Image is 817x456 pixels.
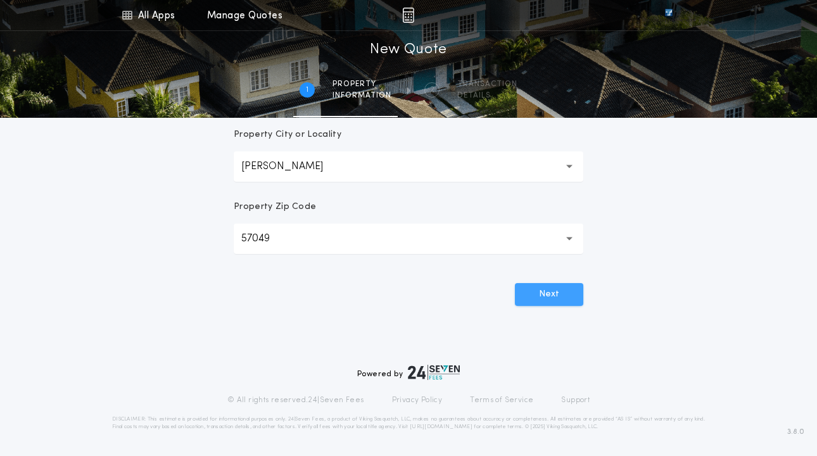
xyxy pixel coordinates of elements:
[332,79,391,89] span: Property
[457,91,517,101] span: details
[430,85,434,95] h2: 2
[408,365,460,380] img: logo
[402,8,414,23] img: img
[787,426,804,438] span: 3.8.0
[642,9,695,22] img: vs-icon
[234,129,341,141] p: Property City or Locality
[241,231,290,246] p: 57049
[306,85,308,95] h2: 1
[457,79,517,89] span: Transaction
[112,415,705,431] p: DISCLAIMER: This estimate is provided for informational purposes only. 24|Seven Fees, a product o...
[234,201,316,213] p: Property Zip Code
[357,365,460,380] div: Powered by
[234,151,583,182] button: [PERSON_NAME]
[515,283,583,306] button: Next
[392,395,443,405] a: Privacy Policy
[332,91,391,101] span: information
[234,224,583,254] button: 57049
[241,159,343,174] p: [PERSON_NAME]
[561,395,590,405] a: Support
[470,395,533,405] a: Terms of Service
[227,395,364,405] p: © All rights reserved. 24|Seven Fees
[410,424,472,429] a: [URL][DOMAIN_NAME]
[370,40,447,60] h1: New Quote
